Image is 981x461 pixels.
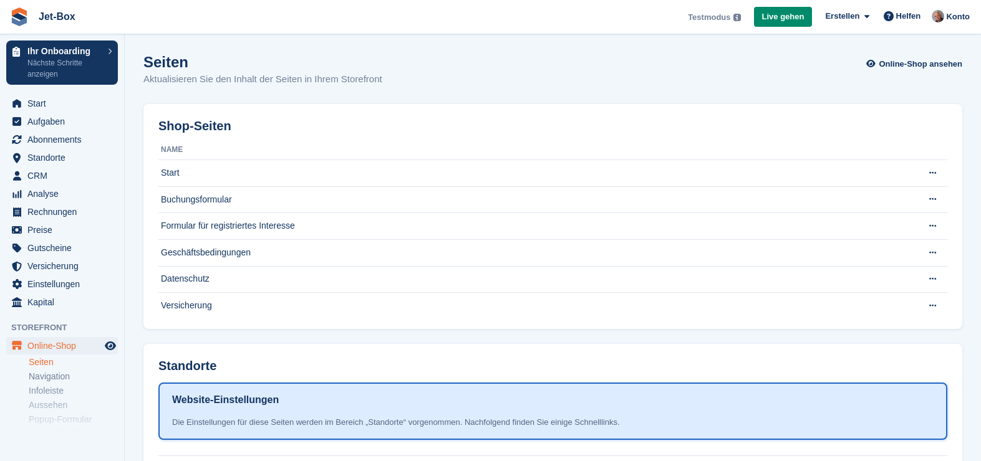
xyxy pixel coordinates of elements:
h2: Standorte [158,359,216,373]
p: Ihr Onboarding [27,47,102,55]
span: Online-Shop [27,337,102,354]
a: menu [6,275,118,293]
td: Versicherung [158,293,908,319]
a: Online-Shop ansehen [869,54,962,74]
span: Einstellungen [27,275,102,293]
a: menu [6,239,118,257]
span: Standorte [27,149,102,166]
td: Start [158,160,908,187]
a: menu [6,185,118,202]
span: Aufgaben [27,113,102,130]
span: Versicherung [27,257,102,275]
span: Start [27,95,102,112]
span: Preise [27,221,102,239]
a: menu [6,131,118,148]
a: Popup-Formular [29,414,118,425]
span: Storefront [11,321,124,334]
a: Ihr Onboarding Nächste Schritte anzeigen [6,40,118,85]
span: Abonnements [27,131,102,148]
td: Buchungsformular [158,186,908,213]
img: stora-icon-8386f47178a22dfd0bd8f6a31ec36ba5ce8667c1dd55bd0f319d3a0aa187defe.svg [10,7,29,26]
p: Aktualisieren Sie den Inhalt der Seiten in Ihrem Storefront [143,72,382,87]
a: menu [6,167,118,184]
a: menu [6,221,118,239]
h1: Seiten [143,54,382,70]
span: Helfen [896,10,921,22]
th: Name [158,140,908,160]
a: menu [6,203,118,221]
a: Seiten [29,356,118,368]
h1: Website-Einstellungen [172,392,279,407]
span: Konto [946,11,970,23]
span: Live gehen [762,11,805,23]
td: Formular für registriertes Interesse [158,213,908,240]
span: Gutscheine [27,239,102,257]
div: Die Einstellungen für diese Seiten werden im Bereich „Standorte“ vorgenommen. Nachfolgend finden ... [172,416,934,429]
a: Speisekarte [6,337,118,354]
img: Kai-Uwe Walzer [932,10,944,22]
a: menu [6,293,118,311]
a: Live gehen [754,7,813,27]
a: menu [6,257,118,275]
span: Rechnungen [27,203,102,221]
img: icon-info-grey-7440780725fd019a000dd9b08b2336e03edf1995a4989e88bcd33f0948082b44.svg [733,14,741,21]
td: Datenschutz [158,266,908,293]
h2: Shop-Seiten [158,119,231,133]
a: Jet-Box [34,6,80,27]
a: Aussehen [29,399,118,411]
span: Analyse [27,185,102,202]
a: Vorschau-Shop [103,338,118,353]
a: Kontaktdetails [29,428,118,440]
a: Infoleiste [29,385,118,397]
td: Geschäftsbedingungen [158,239,908,266]
span: Testmodus [688,11,730,24]
p: Nächste Schritte anzeigen [27,57,102,80]
a: Navigation [29,371,118,383]
a: menu [6,113,118,130]
span: Erstellen [825,10,859,22]
span: Kapital [27,293,102,311]
span: Online-Shop ansehen [879,58,962,70]
a: menu [6,149,118,166]
a: menu [6,95,118,112]
span: CRM [27,167,102,184]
